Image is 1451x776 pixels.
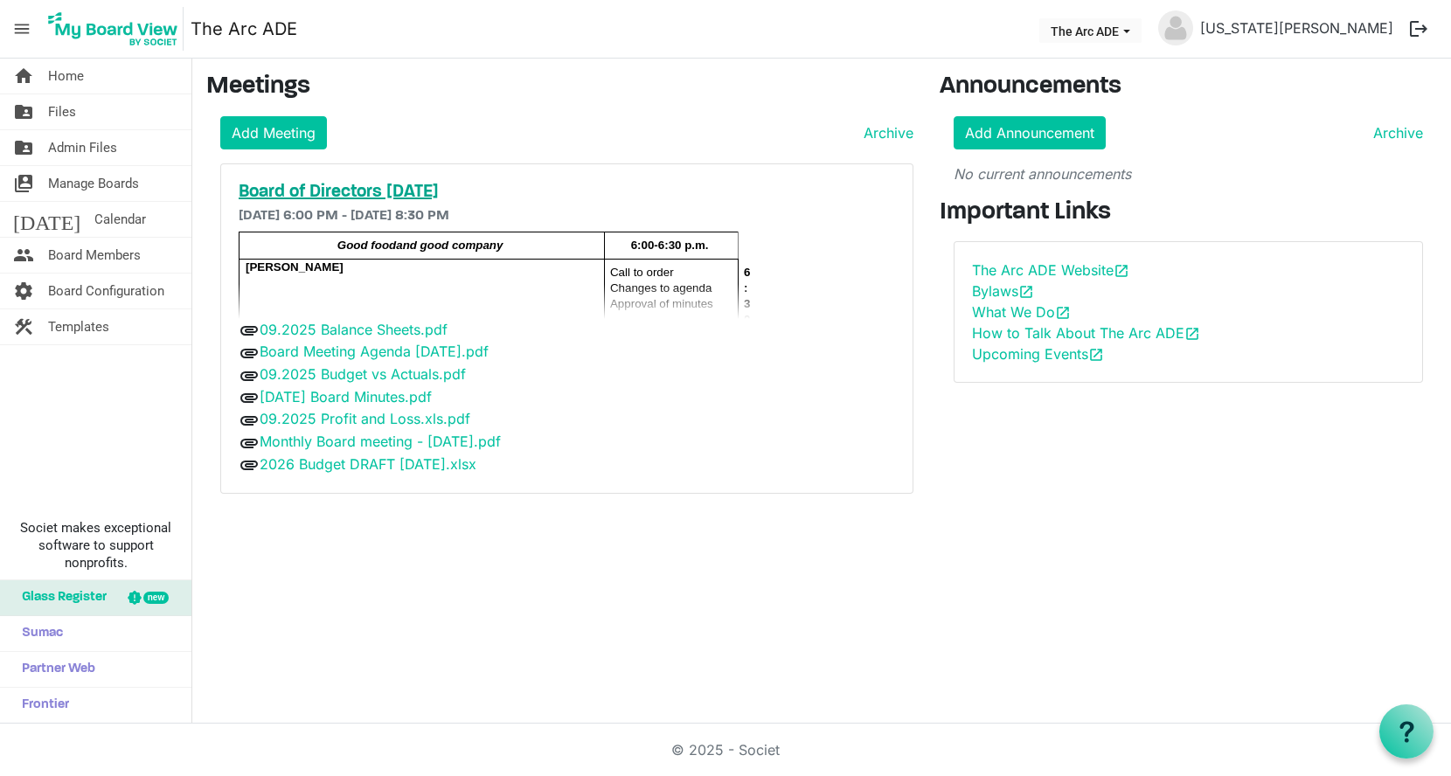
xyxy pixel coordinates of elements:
[1039,18,1142,43] button: The Arc ADE dropdownbutton
[1184,326,1200,342] span: open_in_new
[671,741,780,759] a: © 2025 - Societ
[246,260,344,274] span: [PERSON_NAME]
[260,365,466,383] a: 09.2025 Budget vs Actuals.pdf
[610,297,713,310] span: Approval of minutes
[610,266,674,279] span: Call to order
[260,343,489,360] a: Board Meeting Agenda [DATE].pdf
[857,122,913,143] a: Archive
[94,202,146,237] span: Calendar
[239,343,260,364] span: attachment
[972,345,1104,363] a: Upcoming Eventsopen_in_new
[260,321,448,338] a: 09.2025 Balance Sheets.pdf
[1158,10,1193,45] img: no-profile-picture.svg
[744,266,750,310] span: 6:3
[260,433,501,450] a: Monthly Board meeting - [DATE].pdf
[13,688,69,723] span: Frontier
[1366,122,1423,143] a: Archive
[43,7,184,51] img: My Board View Logo
[239,454,260,475] span: attachment
[1088,347,1104,363] span: open_in_new
[744,313,750,326] span: 0
[13,580,107,615] span: Glass Register
[43,7,191,51] a: My Board View Logo
[13,274,34,308] span: settings
[13,130,34,165] span: folder_shared
[5,12,38,45] span: menu
[940,198,1437,228] h3: Important Links
[954,116,1106,149] a: Add Announcement
[48,59,84,94] span: Home
[206,73,913,102] h3: Meetings
[940,73,1437,102] h3: Announcements
[972,324,1200,342] a: How to Talk About The Arc ADEopen_in_new
[972,282,1034,300] a: Bylawsopen_in_new
[396,239,503,252] span: and good company
[972,303,1071,321] a: What We Doopen_in_new
[13,652,95,687] span: Partner Web
[610,281,712,294] span: Changes to agenda
[13,309,34,344] span: construction
[260,388,432,405] a: [DATE] Board Minutes.pdf
[239,182,895,203] a: Board of Directors [DATE]
[191,11,297,46] a: The Arc ADE
[337,239,396,252] span: Good food
[239,433,260,454] span: attachment
[239,320,260,341] span: attachment
[1400,10,1437,47] button: logout
[1055,305,1071,321] span: open_in_new
[48,94,76,129] span: Files
[260,410,470,427] a: 09.2025 Profit and Loss.xls.pdf
[48,166,139,201] span: Manage Boards
[13,616,63,651] span: Sumac
[239,365,260,386] span: attachment
[1114,263,1129,279] span: open_in_new
[1018,284,1034,300] span: open_in_new
[1193,10,1400,45] a: [US_STATE][PERSON_NAME]
[954,163,1423,184] p: No current announcements
[13,238,34,273] span: people
[260,455,476,473] a: 2026 Budget DRAFT [DATE].xlsx
[631,239,709,252] span: 6:00-6:30 p.m.
[48,274,164,308] span: Board Configuration
[8,519,184,572] span: Societ makes exceptional software to support nonprofits.
[239,387,260,408] span: attachment
[13,94,34,129] span: folder_shared
[220,116,327,149] a: Add Meeting
[13,202,80,237] span: [DATE]
[13,59,34,94] span: home
[143,592,169,604] div: new
[239,208,895,225] h6: [DATE] 6:00 PM - [DATE] 8:30 PM
[48,309,109,344] span: Templates
[48,130,117,165] span: Admin Files
[239,410,260,431] span: attachment
[972,261,1129,279] a: The Arc ADE Websiteopen_in_new
[48,238,141,273] span: Board Members
[13,166,34,201] span: switch_account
